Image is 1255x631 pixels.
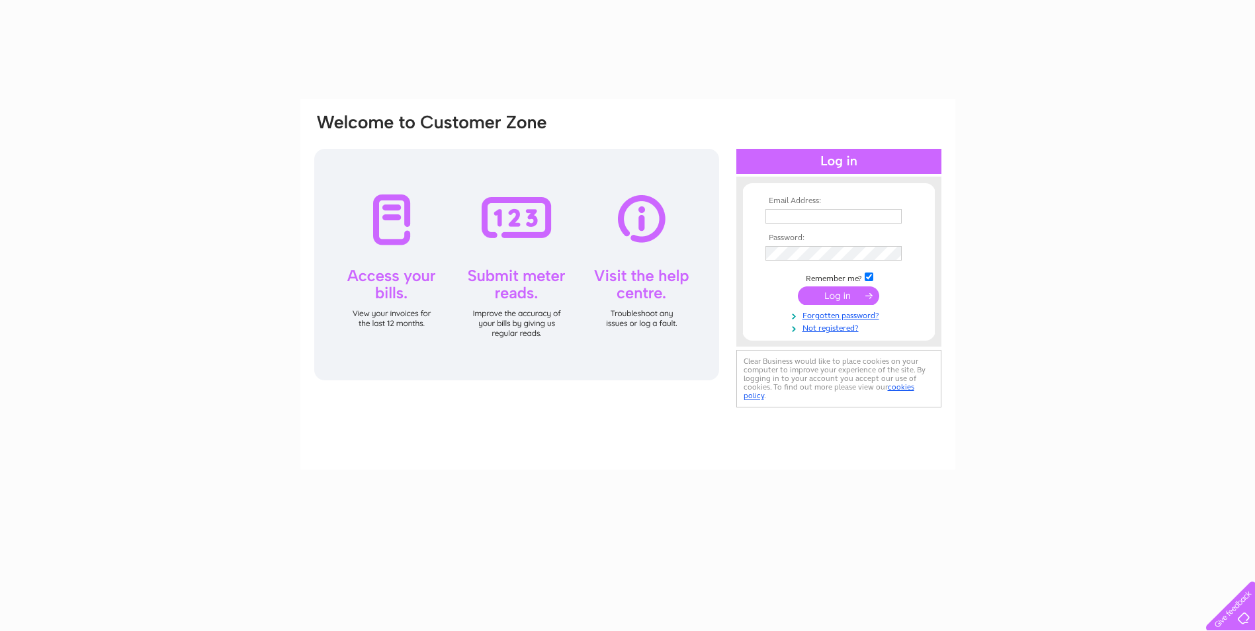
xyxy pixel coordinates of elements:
[762,271,916,284] td: Remember me?
[765,308,916,321] a: Forgotten password?
[744,382,914,400] a: cookies policy
[798,286,879,305] input: Submit
[765,321,916,333] a: Not registered?
[736,350,941,407] div: Clear Business would like to place cookies on your computer to improve your experience of the sit...
[762,233,916,243] th: Password:
[762,196,916,206] th: Email Address:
